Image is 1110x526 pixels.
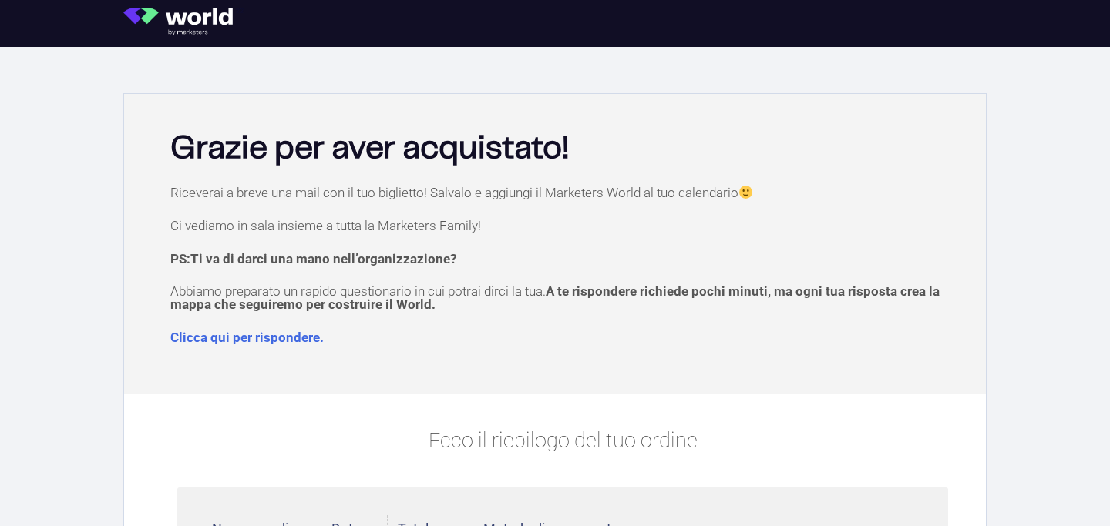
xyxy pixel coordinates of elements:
p: Ci vediamo in sala insieme a tutta la Marketers Family! [170,219,955,233]
strong: PS: [170,251,456,266]
span: Ti va di darci una mano nell’organizzazione? [190,251,456,266]
a: Clicca qui per rispondere. [170,330,324,345]
p: Abbiamo preparato un rapido questionario in cui potrai dirci la tua. [170,285,955,311]
span: A te rispondere richiede pochi minuti, ma ogni tua risposta crea la mappa che seguiremo per costr... [170,283,940,312]
p: Ecco il riepilogo del tuo ordine [177,425,948,457]
p: Riceverai a breve una mail con il tuo biglietto! Salvalo e aggiungi il Marketers World al tuo cal... [170,186,955,199]
img: 🙂 [739,186,752,199]
b: Grazie per aver acquistato! [170,133,569,164]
